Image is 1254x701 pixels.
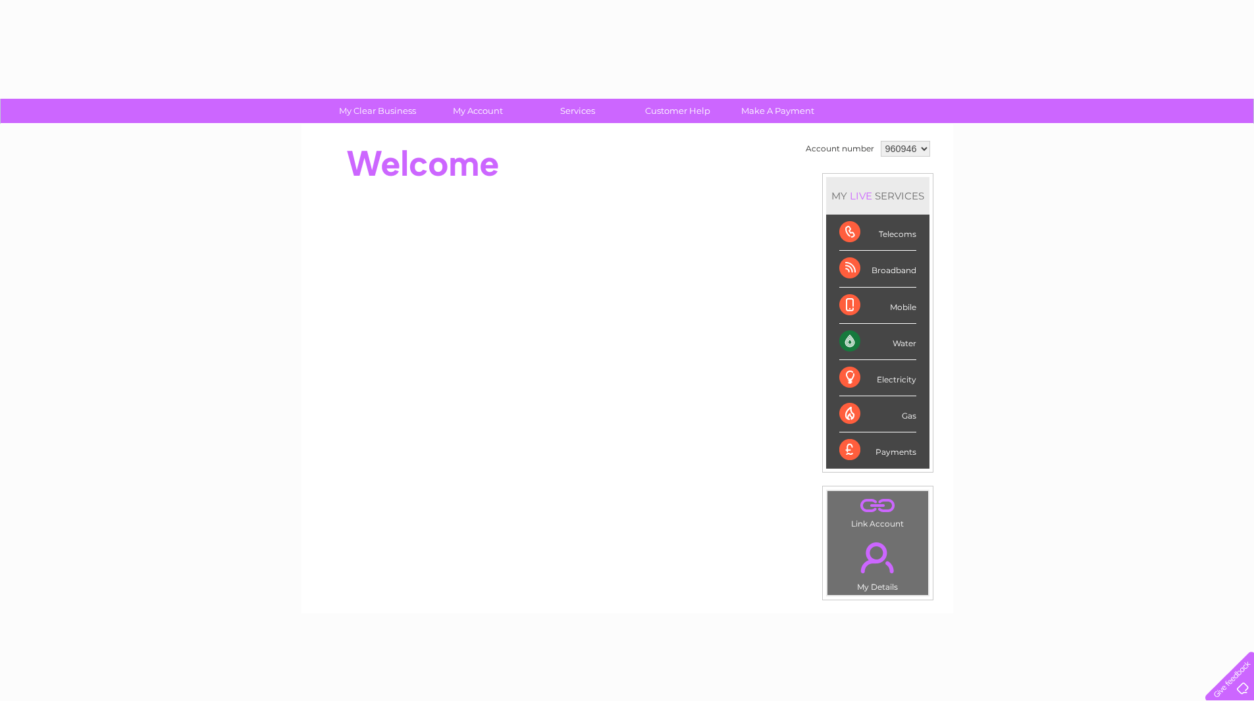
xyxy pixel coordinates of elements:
[523,99,632,123] a: Services
[847,190,875,202] div: LIVE
[839,360,916,396] div: Electricity
[839,251,916,287] div: Broadband
[827,490,929,532] td: Link Account
[802,138,877,160] td: Account number
[826,177,929,215] div: MY SERVICES
[827,531,929,596] td: My Details
[423,99,532,123] a: My Account
[839,215,916,251] div: Telecoms
[323,99,432,123] a: My Clear Business
[831,534,925,581] a: .
[723,99,832,123] a: Make A Payment
[623,99,732,123] a: Customer Help
[831,494,925,517] a: .
[839,324,916,360] div: Water
[839,432,916,468] div: Payments
[839,288,916,324] div: Mobile
[839,396,916,432] div: Gas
